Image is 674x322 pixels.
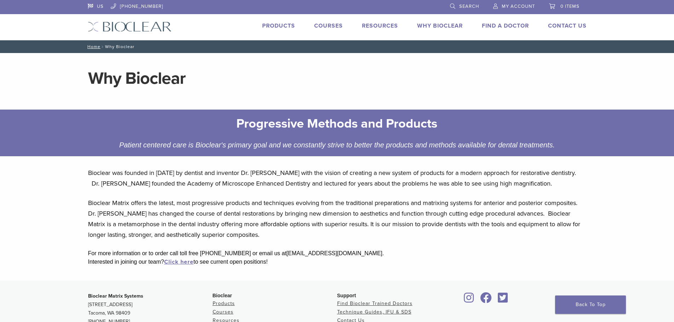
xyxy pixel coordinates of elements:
[100,45,105,48] span: /
[496,297,511,304] a: Bioclear
[337,293,356,298] span: Support
[88,258,586,266] div: Interested in joining our team? to see current open positions!
[88,70,586,87] h1: Why Bioclear
[459,4,479,9] span: Search
[462,297,477,304] a: Bioclear
[482,22,529,29] a: Find A Doctor
[88,22,172,32] img: Bioclear
[417,22,463,29] a: Why Bioclear
[502,4,535,9] span: My Account
[362,22,398,29] a: Resources
[548,22,587,29] a: Contact Us
[82,40,592,53] nav: Why Bioclear
[262,22,295,29] a: Products
[88,168,586,189] p: Bioclear was founded in [DATE] by dentist and inventor Dr. [PERSON_NAME] with the vision of creat...
[88,198,586,240] p: Bioclear Matrix offers the latest, most progressive products and techniques evolving from the tra...
[478,297,494,304] a: Bioclear
[213,309,234,315] a: Courses
[118,115,557,132] h2: Progressive Methods and Products
[88,293,143,299] strong: Bioclear Matrix Systems
[555,295,626,314] a: Back To Top
[213,300,235,306] a: Products
[560,4,580,9] span: 0 items
[164,258,194,265] a: Click here
[113,139,562,151] div: Patient centered care is Bioclear's primary goal and we constantly strive to better the products ...
[337,300,413,306] a: Find Bioclear Trained Doctors
[314,22,343,29] a: Courses
[85,44,100,49] a: Home
[88,249,586,258] div: For more information or to order call toll free [PHONE_NUMBER] or email us at [EMAIL_ADDRESS][DOM...
[213,293,232,298] span: Bioclear
[337,309,411,315] a: Technique Guides, IFU & SDS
